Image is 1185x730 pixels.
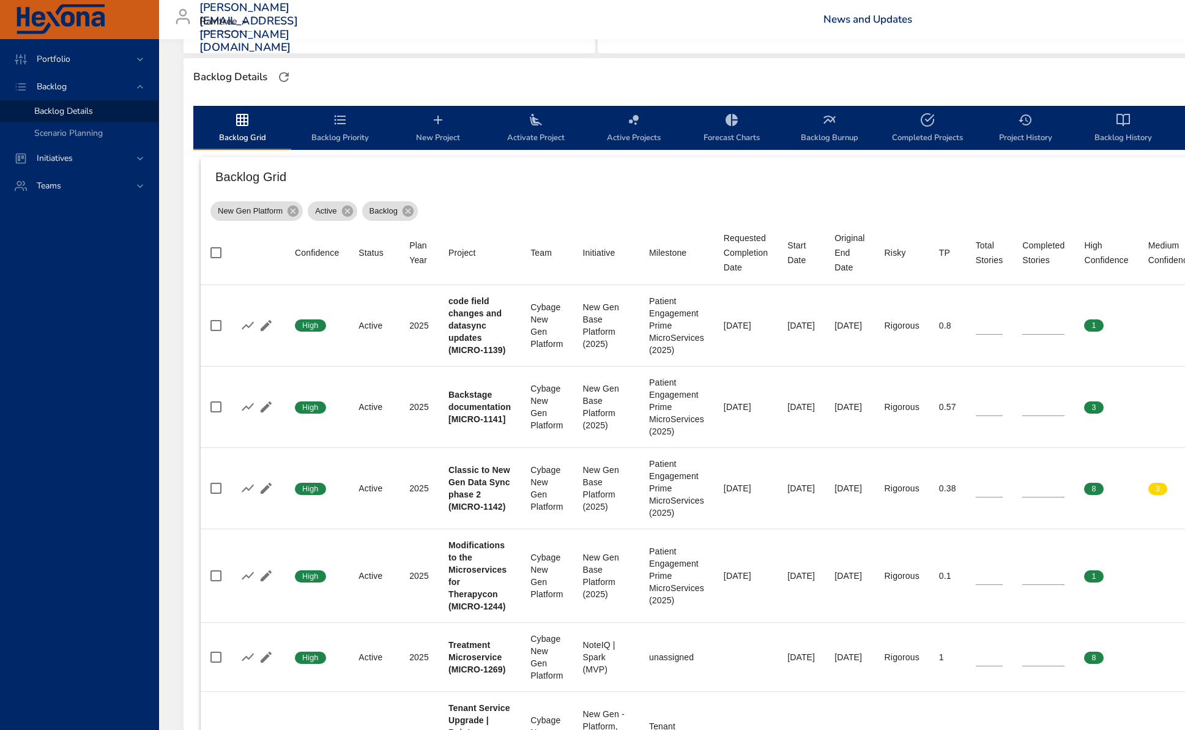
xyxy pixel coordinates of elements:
[210,205,290,217] span: New Gen Platform
[448,540,507,611] b: Modifications to the Microservices for Therapycon (MICRO-1244)
[834,231,864,275] div: Original End Date
[787,238,815,267] div: Start Date
[358,482,390,494] div: Active
[724,570,768,582] div: [DATE]
[939,401,956,413] div: 0.57
[649,376,704,438] div: Patient Engagement Prime MicroServices (2025)
[239,648,257,666] button: Show Burnup
[27,180,71,192] span: Teams
[649,245,686,260] div: Sort
[787,319,815,332] div: [DATE]
[1148,652,1167,663] span: 0
[530,633,563,682] div: Cybage New Gen Platform
[27,152,83,164] span: Initiatives
[358,245,390,260] span: Status
[1084,483,1103,494] span: 8
[1084,320,1103,331] span: 1
[190,67,271,87] div: Backlog Details
[358,570,390,582] div: Active
[409,238,429,267] div: Plan Year
[724,319,768,332] div: [DATE]
[34,105,93,117] span: Backlog Details
[275,68,293,86] button: Refresh Page
[939,570,956,582] div: 0.1
[295,245,339,260] div: Sort
[27,81,76,92] span: Backlog
[724,482,768,494] div: [DATE]
[448,296,506,355] b: code field changes and datasync updates (MICRO-1139)
[885,245,919,260] span: Risky
[885,570,919,582] div: Rigorous
[649,458,704,519] div: Patient Engagement Prime MicroServices (2025)
[1148,483,1167,494] span: 3
[583,382,630,431] div: New Gen Base Platform (2025)
[201,113,284,145] span: Backlog Grid
[358,651,390,663] div: Active
[787,651,815,663] div: [DATE]
[239,398,257,416] button: Show Burnup
[834,401,864,413] div: [DATE]
[257,648,275,666] button: Edit Project Details
[939,651,956,663] div: 1
[834,651,864,663] div: [DATE]
[448,245,476,260] div: Project
[448,245,476,260] div: Sort
[1084,652,1103,663] span: 8
[1148,571,1167,582] span: 0
[210,201,303,221] div: New Gen Platform
[939,245,950,260] div: Sort
[1022,238,1064,267] div: Completed Stories
[1148,320,1167,331] span: 0
[787,482,815,494] div: [DATE]
[257,479,275,497] button: Edit Project Details
[976,238,1003,267] span: Total Stories
[885,245,906,260] div: Risky
[530,245,552,260] div: Team
[724,231,768,275] div: Sort
[199,1,298,54] h3: [PERSON_NAME][EMAIL_ADDRESS][PERSON_NAME][DOMAIN_NAME]
[299,113,382,145] span: Backlog Priority
[592,113,675,145] span: Active Projects
[583,464,630,513] div: New Gen Base Platform (2025)
[834,319,864,332] div: [DATE]
[787,238,815,267] div: Sort
[649,295,704,356] div: Patient Engagement Prime MicroServices (2025)
[409,238,429,267] div: Sort
[362,205,405,217] span: Backlog
[834,482,864,494] div: [DATE]
[295,245,339,260] div: Confidence
[1084,238,1128,267] span: High Confidence
[448,465,510,512] b: Classic to New Gen Data Sync phase 2 (MICRO-1142)
[787,401,815,413] div: [DATE]
[409,319,429,332] div: 2025
[649,245,686,260] div: Milestone
[295,483,326,494] span: High
[257,316,275,335] button: Edit Project Details
[885,245,906,260] div: Sort
[448,390,511,424] b: Backstage documentation [MICRO-1141]
[308,201,357,221] div: Active
[362,201,418,221] div: Backlog
[409,651,429,663] div: 2025
[239,567,257,585] button: Show Burnup
[787,570,815,582] div: [DATE]
[583,245,615,260] div: Sort
[583,301,630,350] div: New Gen Base Platform (2025)
[1022,238,1064,267] div: Sort
[530,551,563,600] div: Cybage New Gen Platform
[199,12,252,32] div: Raintree
[939,245,956,260] span: TP
[690,113,773,145] span: Forecast Charts
[530,245,563,260] span: Team
[15,4,106,35] img: Hexona
[409,482,429,494] div: 2025
[1084,571,1103,582] span: 1
[1084,402,1103,413] span: 3
[724,231,768,275] div: Requested Completion Date
[409,401,429,413] div: 2025
[939,482,956,494] div: 0.38
[583,551,630,600] div: New Gen Base Platform (2025)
